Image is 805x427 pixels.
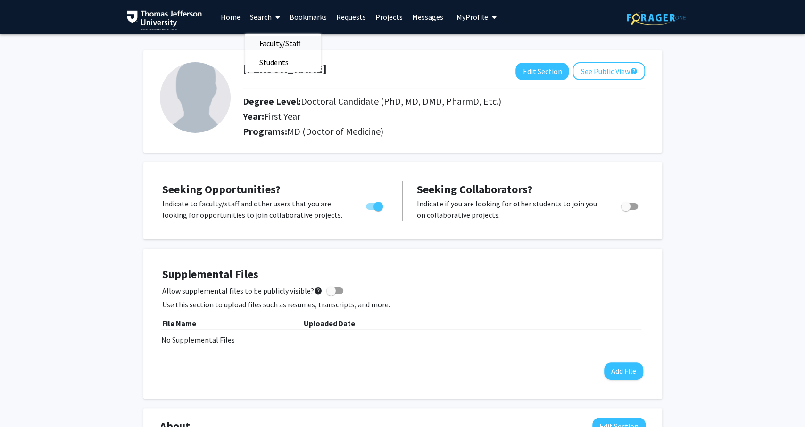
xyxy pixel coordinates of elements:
[627,10,686,25] img: ForagerOne Logo
[245,34,315,53] span: Faculty/Staff
[162,182,281,197] span: Seeking Opportunities?
[161,334,644,345] div: No Supplemental Files
[245,53,303,72] span: Students
[162,285,323,296] span: Allow supplemental files to be publicly visible?
[162,268,643,281] h4: Supplemental Files
[7,385,40,420] iframe: Chat
[264,110,300,122] span: First Year
[245,36,321,50] a: Faculty/Staff
[160,62,231,133] img: Profile Picture
[162,198,348,221] p: Indicate to faculty/staff and other users that you are looking for opportunities to join collabor...
[162,299,643,310] p: Use this section to upload files such as resumes, transcripts, and more.
[630,66,637,77] mat-icon: help
[127,10,202,30] img: Thomas Jefferson University Logo
[285,0,332,33] a: Bookmarks
[371,0,407,33] a: Projects
[162,319,196,328] b: File Name
[617,198,643,212] div: Toggle
[245,0,285,33] a: Search
[314,285,323,296] mat-icon: help
[243,62,327,76] h1: [PERSON_NAME]
[304,319,355,328] b: Uploaded Date
[604,362,643,380] button: Add File
[417,198,603,221] p: Indicate if you are looking for other students to join you on collaborative projects.
[456,12,488,22] span: My Profile
[216,0,245,33] a: Home
[245,55,321,69] a: Students
[362,198,388,212] div: Toggle
[243,96,573,107] h2: Degree Level:
[407,0,448,33] a: Messages
[332,0,371,33] a: Requests
[515,63,569,80] button: Edit Section
[417,182,532,197] span: Seeking Collaborators?
[573,62,645,80] button: See Public View
[301,95,501,107] span: Doctoral Candidate (PhD, MD, DMD, PharmD, Etc.)
[243,111,573,122] h2: Year:
[243,126,645,137] h2: Programs:
[287,125,383,137] span: MD (Doctor of Medicine)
